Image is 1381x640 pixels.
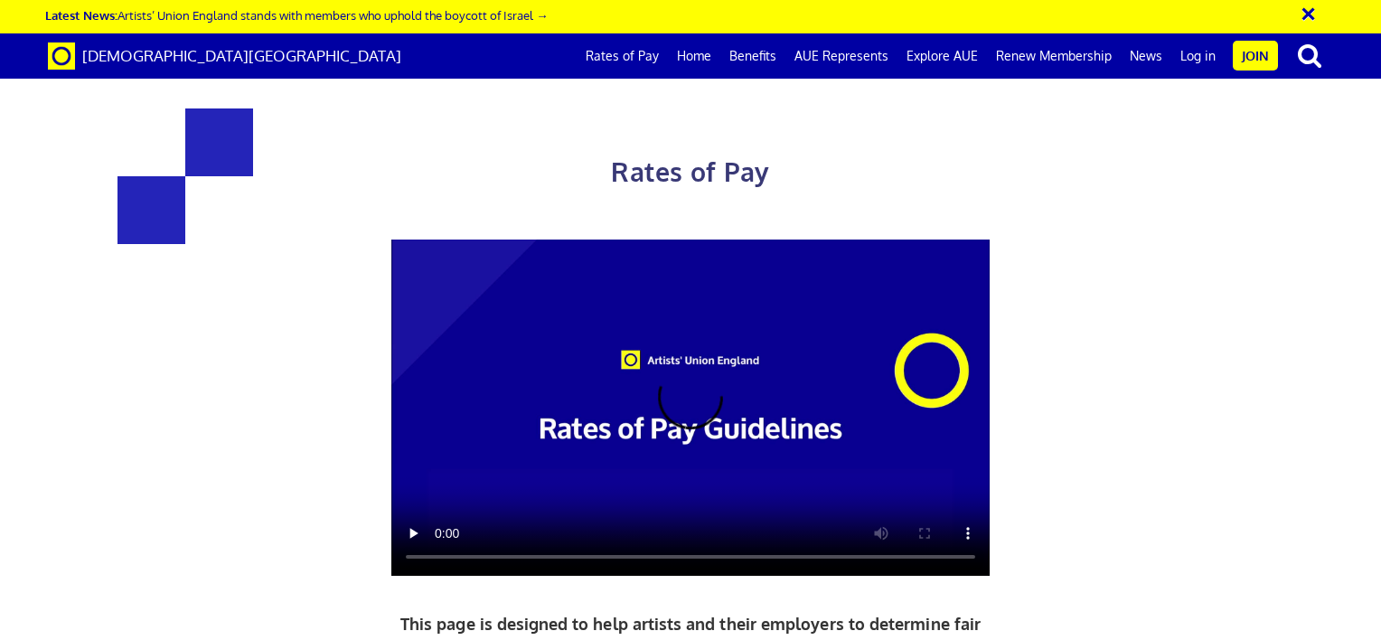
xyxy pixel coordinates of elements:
a: AUE Represents [785,33,897,79]
a: Log in [1171,33,1225,79]
a: Benefits [720,33,785,79]
a: Latest News:Artists’ Union England stands with members who uphold the boycott of Israel → [45,7,548,23]
button: search [1282,36,1338,74]
strong: Latest News: [45,7,117,23]
a: News [1121,33,1171,79]
span: Rates of Pay [611,155,769,188]
a: Join [1233,41,1278,71]
a: Renew Membership [987,33,1121,79]
a: Brand [DEMOGRAPHIC_DATA][GEOGRAPHIC_DATA] [34,33,415,79]
span: [DEMOGRAPHIC_DATA][GEOGRAPHIC_DATA] [82,46,401,65]
a: Rates of Pay [577,33,668,79]
a: Home [668,33,720,79]
a: Explore AUE [897,33,987,79]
